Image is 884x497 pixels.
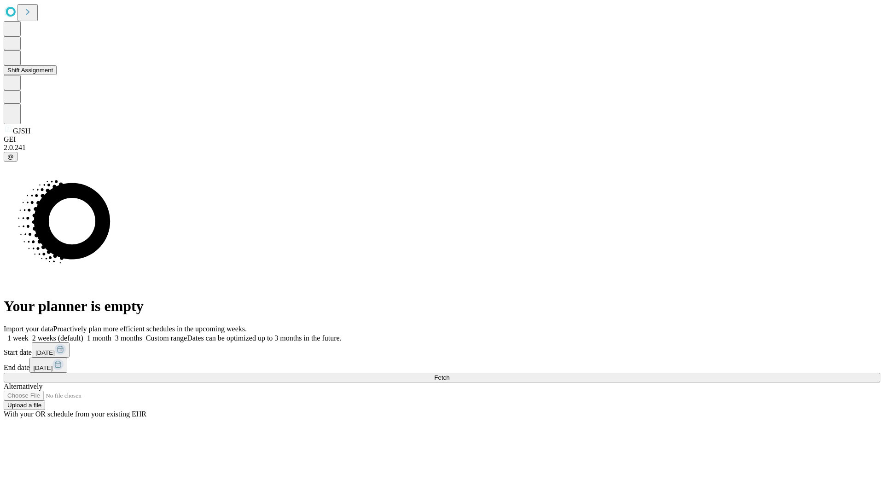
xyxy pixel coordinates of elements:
[87,334,111,342] span: 1 month
[115,334,142,342] span: 3 months
[434,374,449,381] span: Fetch
[4,135,880,144] div: GEI
[4,144,880,152] div: 2.0.241
[4,152,17,162] button: @
[32,334,83,342] span: 2 weeks (default)
[7,153,14,160] span: @
[4,400,45,410] button: Upload a file
[53,325,247,333] span: Proactively plan more efficient schedules in the upcoming weeks.
[4,382,42,390] span: Alternatively
[33,364,52,371] span: [DATE]
[32,342,70,358] button: [DATE]
[13,127,30,135] span: GJSH
[29,358,67,373] button: [DATE]
[4,65,57,75] button: Shift Assignment
[4,342,880,358] div: Start date
[7,334,29,342] span: 1 week
[146,334,187,342] span: Custom range
[4,410,146,418] span: With your OR schedule from your existing EHR
[4,358,880,373] div: End date
[4,298,880,315] h1: Your planner is empty
[4,325,53,333] span: Import your data
[35,349,55,356] span: [DATE]
[187,334,341,342] span: Dates can be optimized up to 3 months in the future.
[4,373,880,382] button: Fetch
